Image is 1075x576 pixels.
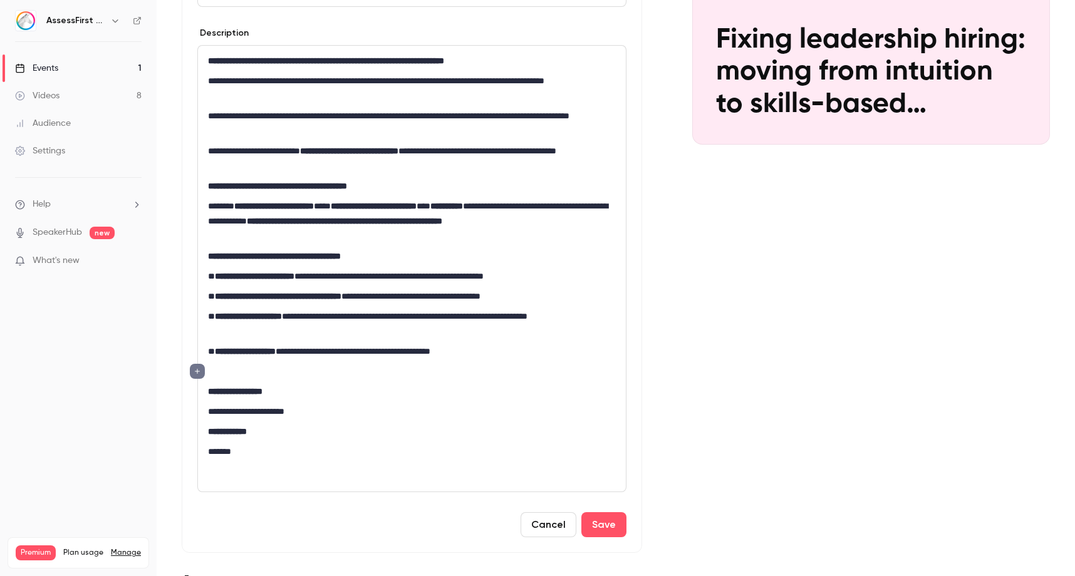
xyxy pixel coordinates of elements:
li: help-dropdown-opener [15,198,142,211]
iframe: Noticeable Trigger [127,255,142,267]
span: What's new [33,254,80,267]
button: Save [581,512,626,537]
label: Description [197,27,249,39]
span: Help [33,198,51,211]
a: Manage [111,548,141,558]
button: Cancel [521,512,576,537]
section: description [197,45,626,492]
div: editor [198,46,626,491]
span: new [90,227,115,239]
div: Videos [15,90,60,102]
span: Plan usage [63,548,103,558]
div: Audience [15,117,71,130]
a: SpeakerHub [33,226,82,239]
div: Settings [15,145,65,157]
div: Events [15,62,58,75]
span: Premium [16,545,56,560]
img: AssessFirst UK [16,11,36,31]
h6: AssessFirst UK [46,14,105,27]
